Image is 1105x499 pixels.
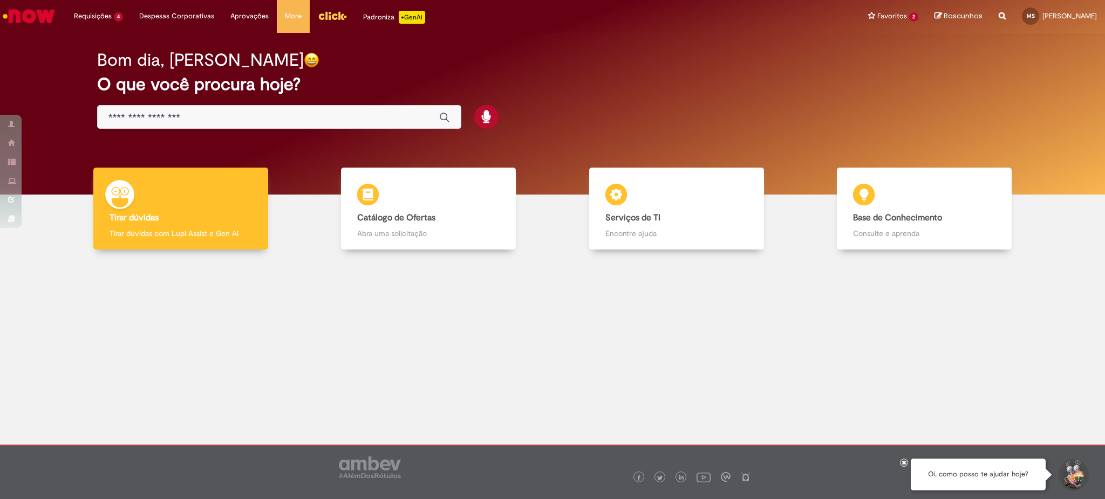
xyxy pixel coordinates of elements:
[1027,12,1035,19] span: MS
[230,11,269,22] span: Aprovações
[139,11,214,22] span: Despesas Corporativas
[110,228,252,239] p: Tirar dúvidas com Lupi Assist e Gen Ai
[305,168,553,250] a: Catálogo de Ofertas Abra uma solicitação
[339,456,401,478] img: logo_footer_ambev_rotulo_gray.png
[1,5,57,27] img: ServiceNow
[114,12,123,22] span: 4
[110,212,159,223] b: Tirar dúvidas
[1042,11,1097,20] span: [PERSON_NAME]
[911,459,1046,490] div: Oi, como posso te ajudar hoje?
[605,228,748,239] p: Encontre ajuda
[605,212,660,223] b: Serviços de TI
[801,168,1049,250] a: Base de Conhecimento Consulte e aprenda
[74,11,112,22] span: Requisições
[636,475,642,481] img: logo_footer_facebook.png
[57,168,305,250] a: Tirar dúvidas Tirar dúvidas com Lupi Assist e Gen Ai
[357,212,435,223] b: Catálogo de Ofertas
[1056,459,1089,491] button: Iniciar Conversa de Suporte
[944,11,983,21] span: Rascunhos
[357,228,500,239] p: Abra uma solicitação
[935,11,983,22] a: Rascunhos
[721,472,731,482] img: logo_footer_workplace.png
[552,168,801,250] a: Serviços de TI Encontre ajuda
[285,11,302,22] span: More
[853,212,942,223] b: Base de Conhecimento
[657,475,663,481] img: logo_footer_twitter.png
[304,52,319,68] img: happy-face.png
[679,475,684,481] img: logo_footer_linkedin.png
[97,75,1008,94] h2: O que você procura hoje?
[399,11,425,24] p: +GenAi
[741,472,751,482] img: logo_footer_naosei.png
[318,8,347,24] img: click_logo_yellow_360x200.png
[97,51,304,70] h2: Bom dia, [PERSON_NAME]
[877,11,907,22] span: Favoritos
[363,11,425,24] div: Padroniza
[909,12,918,22] span: 2
[853,228,995,239] p: Consulte e aprenda
[697,470,711,484] img: logo_footer_youtube.png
